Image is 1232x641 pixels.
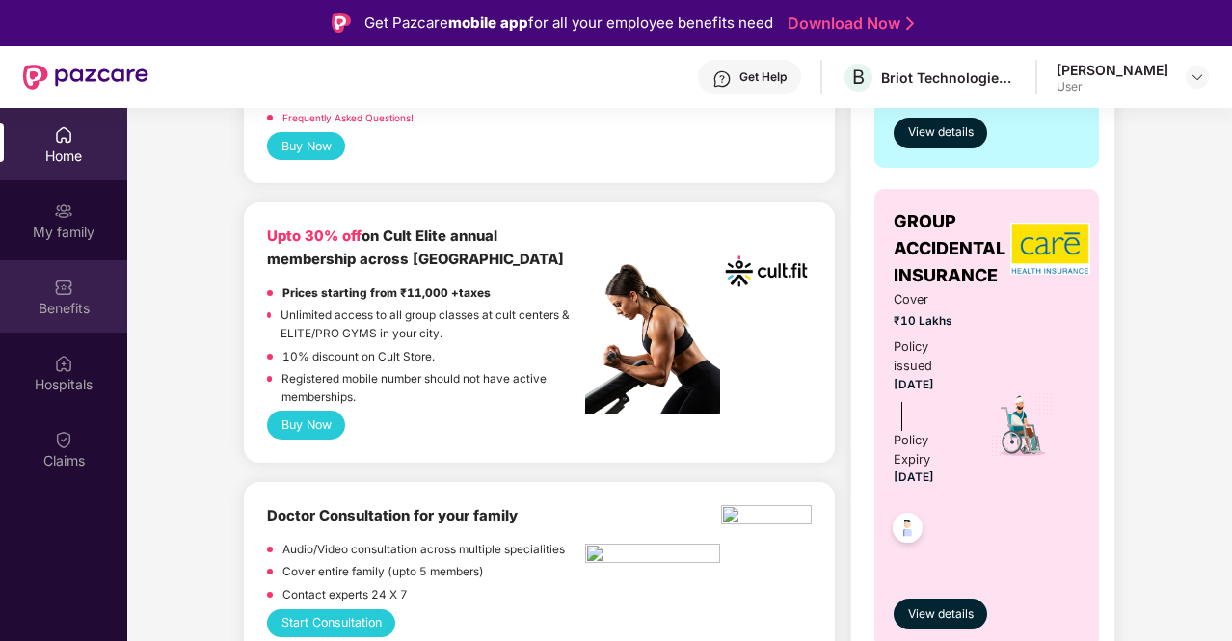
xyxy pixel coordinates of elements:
p: Registered mobile number should not have active memberships. [281,370,585,406]
div: Get Pazcare for all your employee benefits need [364,12,773,35]
button: Buy Now [267,411,345,439]
img: cult.png [721,226,812,316]
img: New Pazcare Logo [23,65,148,90]
img: pngtree-physiotherapy-physiotherapist-rehab-disability-stretching-png-image_6063262.png [585,544,720,569]
b: Upto 30% off [267,227,362,245]
button: Buy Now [267,132,345,160]
img: Stroke [906,13,914,34]
strong: Prices starting from ₹11,000 +taxes [282,286,491,300]
img: svg+xml;base64,PHN2ZyB4bWxucz0iaHR0cDovL3d3dy53My5vcmcvMjAwMC9zdmciIHdpZHRoPSI0OC45NDMiIGhlaWdodD... [884,507,931,554]
div: Briot Technologies Private Limited [881,68,1016,87]
p: Contact experts 24 X 7 [282,586,408,604]
p: Audio/Video consultation across multiple specialities [282,541,565,559]
span: B [852,66,865,89]
div: Policy issued [894,337,964,376]
img: Logo [332,13,351,33]
strong: mobile app [448,13,528,32]
b: Doctor Consultation for your family [267,507,518,524]
img: svg+xml;base64,PHN2ZyBpZD0iSG9zcGl0YWxzIiB4bWxucz0iaHR0cDovL3d3dy53My5vcmcvMjAwMC9zdmciIHdpZHRoPS... [54,354,73,373]
p: 10% discount on Cult Store. [282,348,435,366]
span: ₹10 Lakhs [894,312,964,331]
a: Frequently Asked Questions! [282,112,414,123]
button: Start Consultation [267,609,395,637]
a: Download Now [788,13,908,34]
div: Policy Expiry [894,431,964,469]
img: svg+xml;base64,PHN2ZyBpZD0iSG9tZSIgeG1sbnM9Imh0dHA6Ly93d3cudzMub3JnLzIwMDAvc3ZnIiB3aWR0aD0iMjAiIG... [54,125,73,145]
span: [DATE] [894,470,934,484]
img: pc2.png [585,264,720,414]
img: insurerLogo [1010,223,1090,275]
img: svg+xml;base64,PHN2ZyB3aWR0aD0iMjAiIGhlaWdodD0iMjAiIHZpZXdCb3g9IjAgMCAyMCAyMCIgZmlsbD0ibm9uZSIgeG... [54,201,73,221]
div: [PERSON_NAME] [1057,61,1168,79]
p: Unlimited access to all group classes at cult centers & ELITE/PRO GYMS in your city. [281,307,585,342]
span: [DATE] [894,378,934,391]
span: GROUP ACCIDENTAL INSURANCE [894,208,1005,290]
button: View details [894,118,987,148]
div: Get Help [739,69,787,85]
img: svg+xml;base64,PHN2ZyBpZD0iQ2xhaW0iIHhtbG5zPSJodHRwOi8vd3d3LnczLm9yZy8yMDAwL3N2ZyIgd2lkdGg9IjIwIi... [54,430,73,449]
span: View details [908,605,974,624]
img: icon [989,391,1056,459]
img: physica%20-%20Edited.png [721,505,812,530]
p: Cover entire family (upto 5 members) [282,563,484,581]
img: svg+xml;base64,PHN2ZyBpZD0iSGVscC0zMngzMiIgeG1sbnM9Imh0dHA6Ly93d3cudzMub3JnLzIwMDAvc3ZnIiB3aWR0aD... [712,69,732,89]
img: svg+xml;base64,PHN2ZyBpZD0iRHJvcGRvd24tMzJ4MzIiIHhtbG5zPSJodHRwOi8vd3d3LnczLm9yZy8yMDAwL3N2ZyIgd2... [1190,69,1205,85]
span: View details [908,123,974,142]
button: View details [894,599,987,629]
b: on Cult Elite annual membership across [GEOGRAPHIC_DATA] [267,227,564,267]
div: User [1057,79,1168,94]
img: svg+xml;base64,PHN2ZyBpZD0iQmVuZWZpdHMiIHhtbG5zPSJodHRwOi8vd3d3LnczLm9yZy8yMDAwL3N2ZyIgd2lkdGg9Ij... [54,278,73,297]
span: Cover [894,290,964,309]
